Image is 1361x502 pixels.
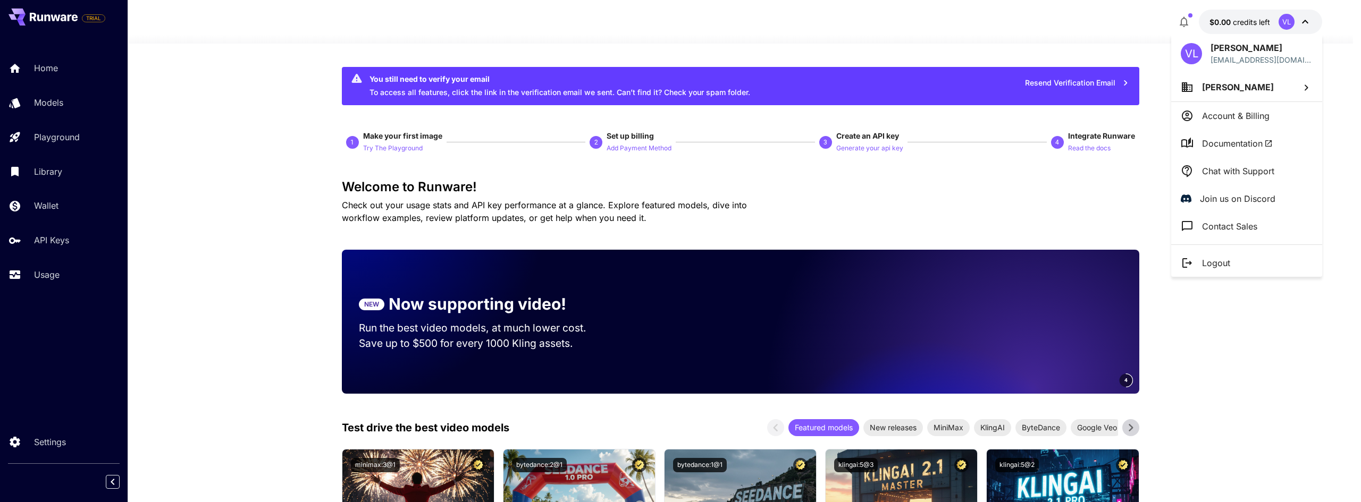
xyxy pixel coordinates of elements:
[1202,220,1257,233] p: Contact Sales
[1202,109,1270,122] p: Account & Billing
[1202,82,1274,92] span: [PERSON_NAME]
[1202,165,1274,177] p: Chat with Support
[1202,257,1230,269] p: Logout
[1202,137,1273,150] span: Documentation
[1181,43,1202,64] div: VL
[1200,192,1275,205] p: Join us on Discord
[1171,73,1322,101] button: [PERSON_NAME]
[1211,54,1313,65] div: vietlevan0411@gmail.com
[1211,41,1313,54] p: [PERSON_NAME]
[1211,54,1313,65] p: [EMAIL_ADDRESS][DOMAIN_NAME]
